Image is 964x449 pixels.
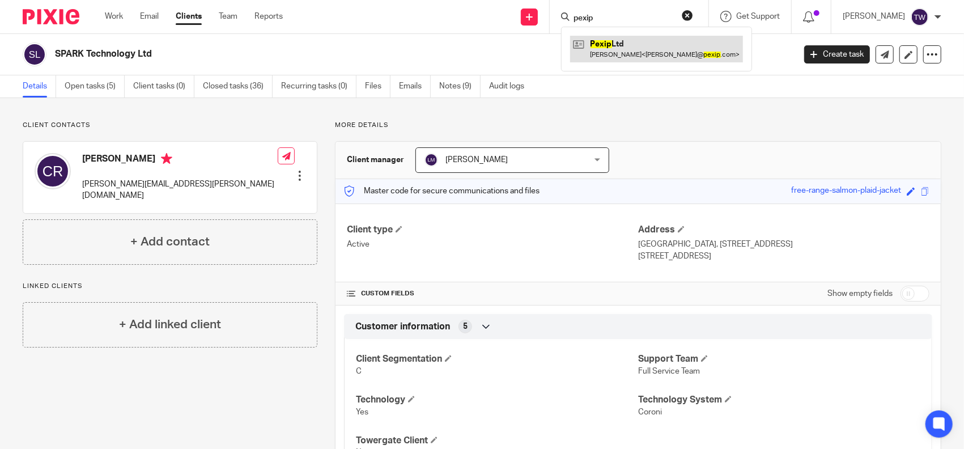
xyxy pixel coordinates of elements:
[335,121,941,130] p: More details
[55,48,641,60] h2: SPARK Technology Ltd
[638,367,700,375] span: Full Service Team
[356,367,362,375] span: C
[638,353,920,365] h4: Support Team
[130,233,210,251] h4: + Add contact
[489,75,533,98] a: Audit logs
[347,289,638,298] h4: CUSTOM FIELDS
[203,75,273,98] a: Closed tasks (36)
[365,75,390,98] a: Files
[23,9,79,24] img: Pixie
[843,11,905,22] p: [PERSON_NAME]
[35,153,71,189] img: svg%3E
[638,239,929,250] p: [GEOGRAPHIC_DATA], [STREET_ADDRESS]
[23,121,317,130] p: Client contacts
[572,14,674,24] input: Search
[23,75,56,98] a: Details
[356,408,368,416] span: Yes
[736,12,780,20] span: Get Support
[445,156,508,164] span: [PERSON_NAME]
[161,153,172,164] i: Primary
[638,408,662,416] span: Coroni
[682,10,693,21] button: Clear
[119,316,221,333] h4: + Add linked client
[804,45,870,63] a: Create task
[23,43,46,66] img: svg%3E
[439,75,481,98] a: Notes (9)
[347,154,404,166] h3: Client manager
[399,75,431,98] a: Emails
[65,75,125,98] a: Open tasks (5)
[281,75,356,98] a: Recurring tasks (0)
[219,11,237,22] a: Team
[827,288,893,299] label: Show empty fields
[140,11,159,22] a: Email
[356,394,638,406] h4: Technology
[347,239,638,250] p: Active
[23,282,317,291] p: Linked clients
[254,11,283,22] a: Reports
[133,75,194,98] a: Client tasks (0)
[355,321,450,333] span: Customer information
[105,11,123,22] a: Work
[791,185,901,198] div: free-range-salmon-plaid-jacket
[82,153,278,167] h4: [PERSON_NAME]
[638,251,929,262] p: [STREET_ADDRESS]
[344,185,540,197] p: Master code for secure communications and files
[463,321,468,332] span: 5
[424,153,438,167] img: svg%3E
[356,435,638,447] h4: Towergate Client
[911,8,929,26] img: svg%3E
[638,224,929,236] h4: Address
[82,179,278,202] p: [PERSON_NAME][EMAIL_ADDRESS][PERSON_NAME][DOMAIN_NAME]
[638,394,920,406] h4: Technology System
[347,224,638,236] h4: Client type
[356,353,638,365] h4: Client Segmentation
[176,11,202,22] a: Clients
